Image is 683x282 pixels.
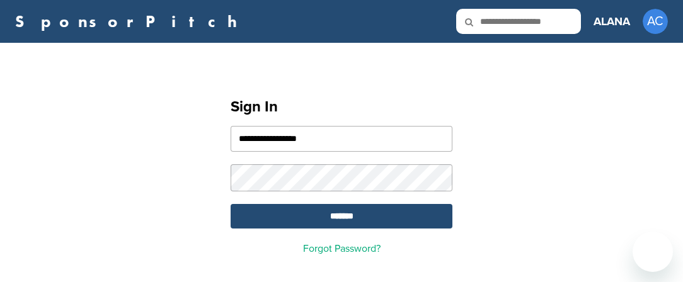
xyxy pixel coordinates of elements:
[303,242,381,255] a: Forgot Password?
[643,9,668,34] span: AC
[15,13,245,30] a: SponsorPitch
[633,232,673,272] iframe: Button to launch messaging window
[594,8,630,35] a: ALANA
[231,96,452,118] h1: Sign In
[594,13,630,30] h3: ALANA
